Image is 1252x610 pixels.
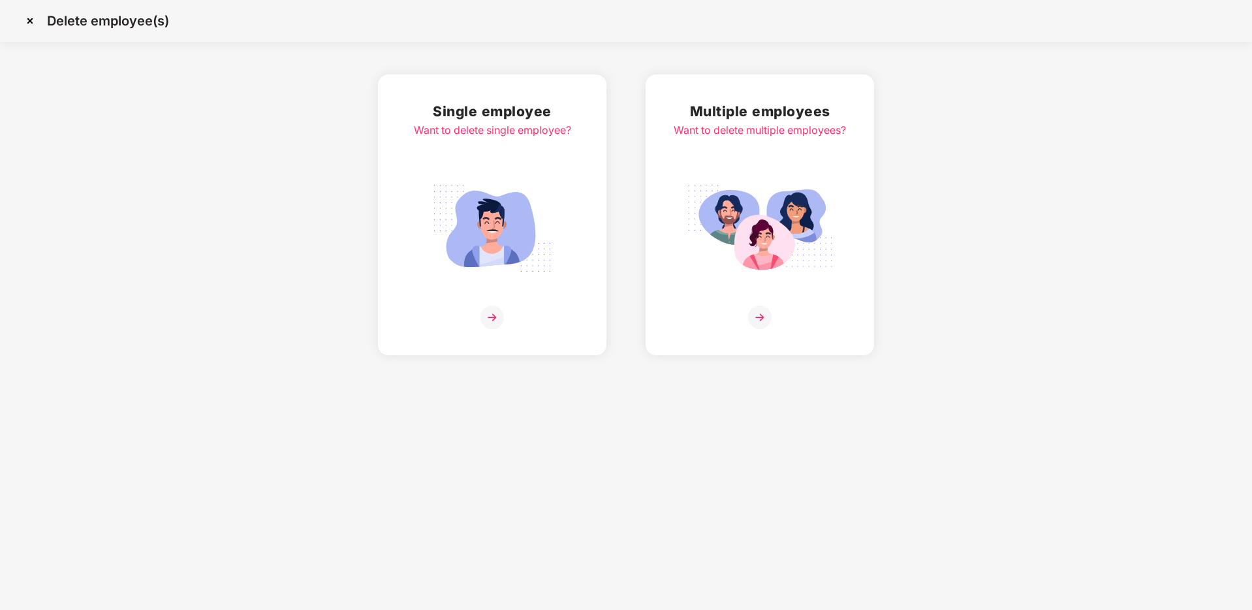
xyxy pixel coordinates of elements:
[687,178,833,280] img: svg+xml;base64,PHN2ZyB4bWxucz0iaHR0cDovL3d3dy53My5vcmcvMjAwMC9zdmciIGlkPSJNdWx0aXBsZV9lbXBsb3llZS...
[748,306,772,329] img: svg+xml;base64,PHN2ZyB4bWxucz0iaHR0cDovL3d3dy53My5vcmcvMjAwMC9zdmciIHdpZHRoPSIzNiIgaGVpZ2h0PSIzNi...
[47,13,169,29] p: Delete employee(s)
[674,101,846,122] h2: Multiple employees
[20,10,40,31] img: svg+xml;base64,PHN2ZyBpZD0iQ3Jvc3MtMzJ4MzIiIHhtbG5zPSJodHRwOi8vd3d3LnczLm9yZy8yMDAwL3N2ZyIgd2lkdG...
[414,101,571,122] h2: Single employee
[414,122,571,138] div: Want to delete single employee?
[419,178,565,280] img: svg+xml;base64,PHN2ZyB4bWxucz0iaHR0cDovL3d3dy53My5vcmcvMjAwMC9zdmciIGlkPSJTaW5nbGVfZW1wbG95ZWUiIH...
[480,306,504,329] img: svg+xml;base64,PHN2ZyB4bWxucz0iaHR0cDovL3d3dy53My5vcmcvMjAwMC9zdmciIHdpZHRoPSIzNiIgaGVpZ2h0PSIzNi...
[674,122,846,138] div: Want to delete multiple employees?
